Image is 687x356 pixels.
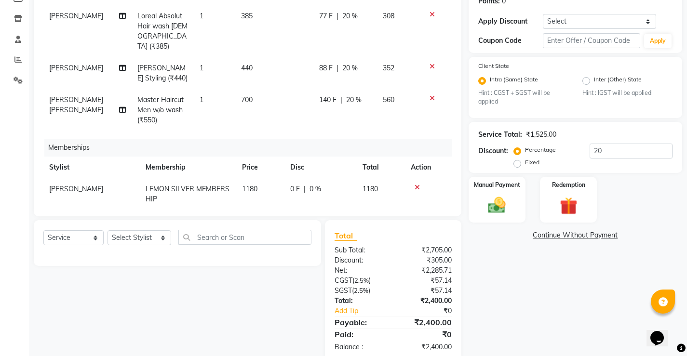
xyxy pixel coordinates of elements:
[393,255,458,265] div: ₹305.00
[478,62,509,70] label: Client State
[241,95,253,104] span: 700
[241,12,253,20] span: 385
[327,286,393,296] div: ( )
[393,342,458,352] div: ₹2,400.00
[44,139,459,157] div: Memberships
[310,184,321,194] span: 0 %
[335,231,357,241] span: Total
[49,185,103,193] span: [PERSON_NAME]
[327,255,393,265] div: Discount:
[552,181,585,189] label: Redemption
[327,265,393,276] div: Net:
[393,245,458,255] div: ₹2,705.00
[404,306,459,316] div: ₹0
[137,64,188,82] span: [PERSON_NAME] Styling (₹440)
[383,64,394,72] span: 352
[647,317,677,346] iframe: chat widget
[319,63,333,73] span: 88 F
[337,63,338,73] span: |
[354,287,368,294] span: 2.5%
[242,185,257,193] span: 1180
[582,89,673,97] small: Hint : IGST will be applied
[478,89,568,106] small: Hint : CGST + SGST will be applied
[290,184,300,194] span: 0 F
[478,16,543,26] div: Apply Discount
[337,11,338,21] span: |
[644,34,672,48] button: Apply
[543,33,640,48] input: Enter Offer / Coupon Code
[137,12,188,51] span: Loreal Absolut Hair wash [DEMOGRAPHIC_DATA] (₹385)
[393,316,458,328] div: ₹2,400.00
[594,75,642,87] label: Inter (Other) State
[393,329,458,340] div: ₹0
[236,157,284,178] th: Price
[327,296,393,306] div: Total:
[383,95,394,104] span: 560
[178,230,311,245] input: Search or Scan
[327,316,393,328] div: Payable:
[137,95,184,124] span: Master Haircut Men w/o wash (₹550)
[526,130,556,140] div: ₹1,525.00
[478,36,543,46] div: Coupon Code
[393,265,458,276] div: ₹2,285.71
[340,95,342,105] span: |
[346,95,362,105] span: 20 %
[200,12,203,20] span: 1
[405,157,452,178] th: Action
[357,157,405,178] th: Total
[319,11,333,21] span: 77 F
[393,286,458,296] div: ₹57.14
[327,245,393,255] div: Sub Total:
[200,64,203,72] span: 1
[525,145,556,154] label: Percentage
[393,296,458,306] div: ₹2,400.00
[393,276,458,286] div: ₹57.14
[335,286,352,295] span: SGST
[284,157,357,178] th: Disc
[327,342,393,352] div: Balance :
[490,75,538,87] label: Intra (Same) State
[49,64,103,72] span: [PERSON_NAME]
[363,185,378,193] span: 1180
[327,306,404,316] a: Add Tip
[140,157,236,178] th: Membership
[342,63,358,73] span: 20 %
[354,277,369,284] span: 2.5%
[319,95,337,105] span: 140 F
[471,230,680,240] a: Continue Without Payment
[43,157,140,178] th: Stylist
[525,158,539,167] label: Fixed
[342,11,358,21] span: 20 %
[49,95,103,114] span: [PERSON_NAME] [PERSON_NAME]
[383,12,394,20] span: 308
[478,130,522,140] div: Service Total:
[304,184,306,194] span: |
[478,146,508,156] div: Discount:
[327,276,393,286] div: ( )
[241,64,253,72] span: 440
[327,329,393,340] div: Paid:
[200,95,203,104] span: 1
[335,276,352,285] span: CGST
[474,181,520,189] label: Manual Payment
[146,185,229,203] span: LEMON SILVER MEMBERSHIP
[554,195,583,217] img: _gift.svg
[49,12,103,20] span: [PERSON_NAME]
[483,195,511,215] img: _cash.svg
